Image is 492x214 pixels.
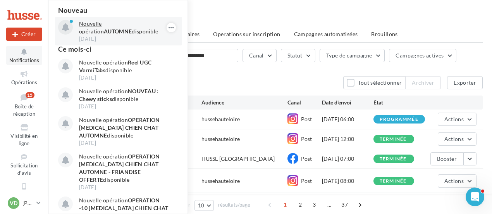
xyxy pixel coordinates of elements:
[444,177,464,184] span: Actions
[438,132,477,146] button: Actions
[281,49,315,62] button: Statut
[6,28,42,41] button: Créer
[279,198,291,211] span: 1
[6,68,42,87] a: Opérations
[294,31,358,37] span: Campagnes automatisées
[322,155,373,163] div: [DATE] 07:00
[373,99,425,106] div: État
[10,162,38,176] span: Sollicitation d'avis
[343,76,405,89] button: Tout sélectionner
[322,99,373,106] div: Date d'envoi
[6,151,42,177] a: Sollicitation d'avis
[301,136,312,142] span: Post
[201,155,275,163] div: HUSSE [GEOGRAPHIC_DATA]
[320,49,385,62] button: Type de campagne
[371,31,398,37] span: Brouillons
[194,200,214,211] button: 10
[389,49,456,62] button: Campagnes actives
[9,57,39,63] span: Notifications
[11,79,37,85] span: Opérations
[201,135,240,143] div: hussehauteloire
[213,31,280,37] span: Operations sur inscription
[13,103,35,117] span: Boîte de réception
[322,115,373,123] div: [DATE] 06:00
[6,46,42,65] button: Notifications
[243,49,277,62] button: Canal
[322,135,373,143] div: [DATE] 12:00
[380,157,407,162] div: terminée
[22,199,33,207] p: [PERSON_NAME]
[301,155,312,162] span: Post
[287,99,322,106] div: Canal
[301,177,312,184] span: Post
[58,12,483,24] div: Mes campagnes
[6,122,42,148] a: Visibilité en ligne
[6,90,42,119] a: Boîte de réception15
[301,116,312,122] span: Post
[444,136,464,142] span: Actions
[444,116,464,122] span: Actions
[294,198,306,211] span: 2
[6,28,42,41] div: Nouvelle campagne
[438,113,477,126] button: Actions
[405,76,441,89] button: Archiver
[380,117,418,122] div: programmée
[6,196,42,211] a: VD [PERSON_NAME]
[322,177,373,185] div: [DATE] 08:00
[447,76,483,89] button: Exporter
[201,99,287,106] div: Audience
[466,188,484,206] iframe: Intercom live chat
[10,133,38,146] span: Visibilité en ligne
[323,198,335,211] span: ...
[338,198,351,211] span: 37
[26,92,34,98] div: 15
[380,179,407,184] div: terminée
[438,174,477,188] button: Actions
[10,199,17,207] span: VD
[308,198,320,211] span: 3
[201,177,240,185] div: hussehauteloire
[201,115,240,123] div: hussehauteloire
[198,202,205,209] span: 10
[430,152,463,165] button: Booster
[6,181,42,200] a: SMS unitaire
[396,52,444,59] span: Campagnes actives
[218,201,250,209] span: résultats/page
[380,137,407,142] div: terminée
